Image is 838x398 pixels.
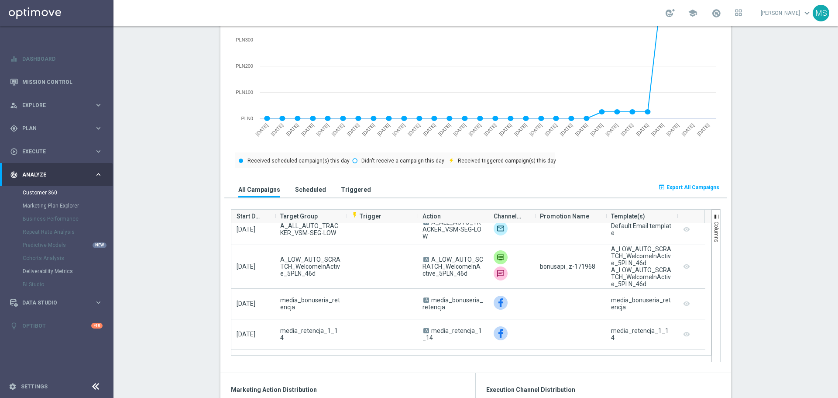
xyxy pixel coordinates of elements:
[23,199,113,212] div: Marketing Plan Explorer
[468,122,482,137] text: [DATE]
[23,225,113,239] div: Repeat Rate Analysis
[10,322,103,329] button: lightbulb Optibot +10
[295,186,326,194] h3: Scheduled
[802,8,812,18] span: keyboard_arrow_down
[544,122,558,137] text: [DATE]
[23,265,113,278] div: Deliverability Metrics
[494,266,508,280] div: SMS
[650,122,665,137] text: [DATE]
[611,327,672,341] div: media_retencja_1_14
[238,186,280,194] h3: All Campaigns
[361,158,444,164] text: Didn't receive a campaign this day
[94,298,103,307] i: keyboard_arrow_right
[94,170,103,179] i: keyboard_arrow_right
[688,8,697,18] span: school
[813,5,829,21] div: MS
[392,122,406,137] text: [DATE]
[10,299,103,306] button: Data Studio keyboard_arrow_right
[280,297,341,311] span: media_bonuseria_retencja
[23,202,91,209] a: Marketing Plan Explorer
[10,148,94,156] div: Execute
[22,47,103,70] a: Dashboard
[10,55,18,63] i: equalizer
[437,122,452,137] text: [DATE]
[280,222,341,236] span: A_ALL_AUTO_TRACKER_VSM-SEG-LOW
[237,208,263,225] span: Start Date
[9,383,17,391] i: settings
[611,222,672,236] div: Default Email template
[453,122,467,137] text: [DATE]
[422,219,481,240] span: A_ALL_AUTO_TRACKER_VSM-SEG-LOW
[423,298,429,303] span: A
[22,314,91,337] a: Optibot
[483,122,497,137] text: [DATE]
[422,208,441,225] span: Action
[635,122,649,137] text: [DATE]
[94,147,103,156] i: keyboard_arrow_right
[760,7,813,20] a: [PERSON_NAME]keyboard_arrow_down
[10,148,103,155] button: play_circle_outline Execute keyboard_arrow_right
[658,183,665,190] i: open_in_browser
[23,212,113,225] div: Business Performance
[316,122,330,137] text: [DATE]
[23,252,113,265] div: Cohorts Analysis
[94,101,103,109] i: keyboard_arrow_right
[237,263,255,270] span: [DATE]
[494,221,508,235] img: Target group only
[10,171,18,179] i: track_changes
[22,172,94,177] span: Analyze
[23,239,113,252] div: Predictive Models
[620,122,634,137] text: [DATE]
[494,296,508,310] div: Facebook Custom Audience
[91,323,103,329] div: +10
[247,158,350,164] text: Received scheduled campaign(s) this day
[254,122,269,137] text: [DATE]
[10,148,18,156] i: play_circle_outline
[285,122,299,137] text: [DATE]
[270,122,284,137] text: [DATE]
[611,297,672,311] div: media_bonuseria_retencja
[10,171,103,178] button: track_changes Analyze keyboard_arrow_right
[22,103,94,108] span: Explore
[237,331,255,338] span: [DATE]
[280,208,318,225] span: Target Group
[407,122,421,137] text: [DATE]
[10,171,94,179] div: Analyze
[22,70,103,93] a: Mission Control
[10,314,103,337] div: Optibot
[494,250,508,264] img: Private message
[376,122,391,137] text: [DATE]
[611,266,672,287] div: A_LOW_AUTO_SCRATCH_WelcomeInActive_5PLN_46d
[300,122,315,137] text: [DATE]
[341,186,371,194] h3: Triggered
[361,122,376,137] text: [DATE]
[236,181,282,197] button: All Campaigns
[494,326,508,340] img: Facebook Custom Audience
[666,184,719,190] span: Export All Campaigns
[10,79,103,86] button: Mission Control
[10,125,18,132] i: gps_fixed
[529,122,543,137] text: [DATE]
[559,122,574,137] text: [DATE]
[681,122,695,137] text: [DATE]
[94,124,103,132] i: keyboard_arrow_right
[237,226,255,233] span: [DATE]
[23,268,91,275] a: Deliverability Metrics
[666,122,680,137] text: [DATE]
[540,208,589,225] span: Promotion Name
[458,158,556,164] text: Received triggered campaign(s) this day
[10,102,103,109] button: person_search Explore keyboard_arrow_right
[23,278,113,291] div: BI Studio
[10,55,103,62] button: equalizer Dashboard
[22,300,94,305] span: Data Studio
[696,122,711,137] text: [DATE]
[241,116,253,121] text: PLN0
